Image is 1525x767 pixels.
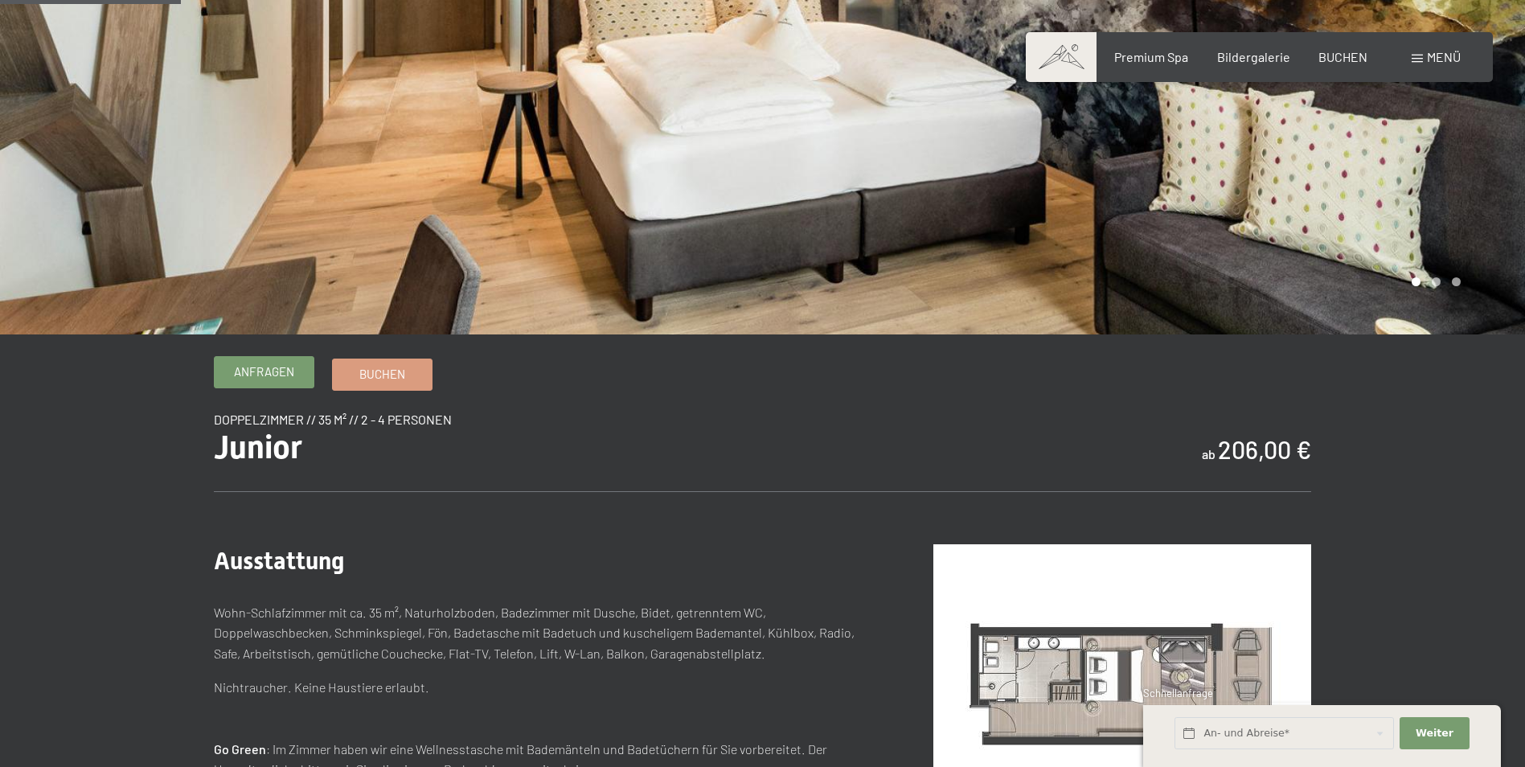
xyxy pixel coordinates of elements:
span: ab [1202,446,1215,461]
p: Nichtraucher. Keine Haustiere erlaubt. [214,677,869,698]
span: Ausstattung [214,547,344,575]
span: Weiter [1416,726,1453,740]
p: Wohn-Schlafzimmer mit ca. 35 m², Naturholzboden, Badezimmer mit Dusche, Bidet, getrenntem WC, Dop... [214,602,869,664]
button: Weiter [1400,717,1469,750]
a: BUCHEN [1318,49,1367,64]
span: Junior [214,429,302,466]
b: 206,00 € [1218,435,1311,464]
strong: Go Green [214,741,266,757]
a: Buchen [333,359,432,390]
span: Schnellanfrage [1143,687,1213,699]
span: Menü [1427,49,1461,64]
span: Doppelzimmer // 35 m² // 2 - 4 Personen [214,412,452,427]
a: Premium Spa [1114,49,1188,64]
span: Buchen [359,366,405,383]
a: Anfragen [215,357,314,388]
span: Anfragen [234,363,294,380]
a: Bildergalerie [1217,49,1290,64]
